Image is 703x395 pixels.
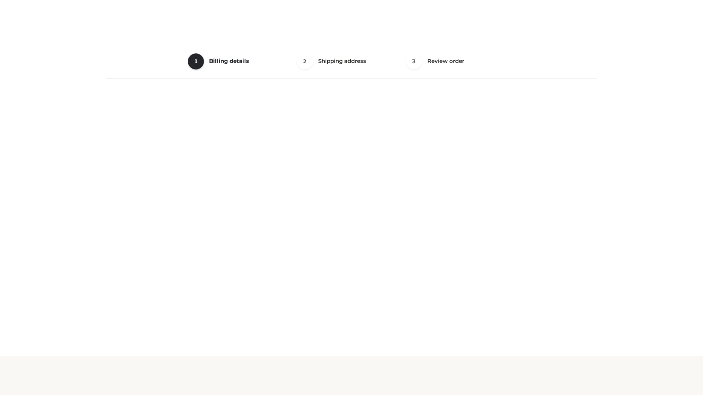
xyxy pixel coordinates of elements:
span: Billing details [209,57,249,64]
span: 3 [406,53,422,69]
span: 2 [297,53,313,69]
span: Shipping address [318,57,366,64]
span: Review order [427,57,464,64]
span: 1 [188,53,204,69]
